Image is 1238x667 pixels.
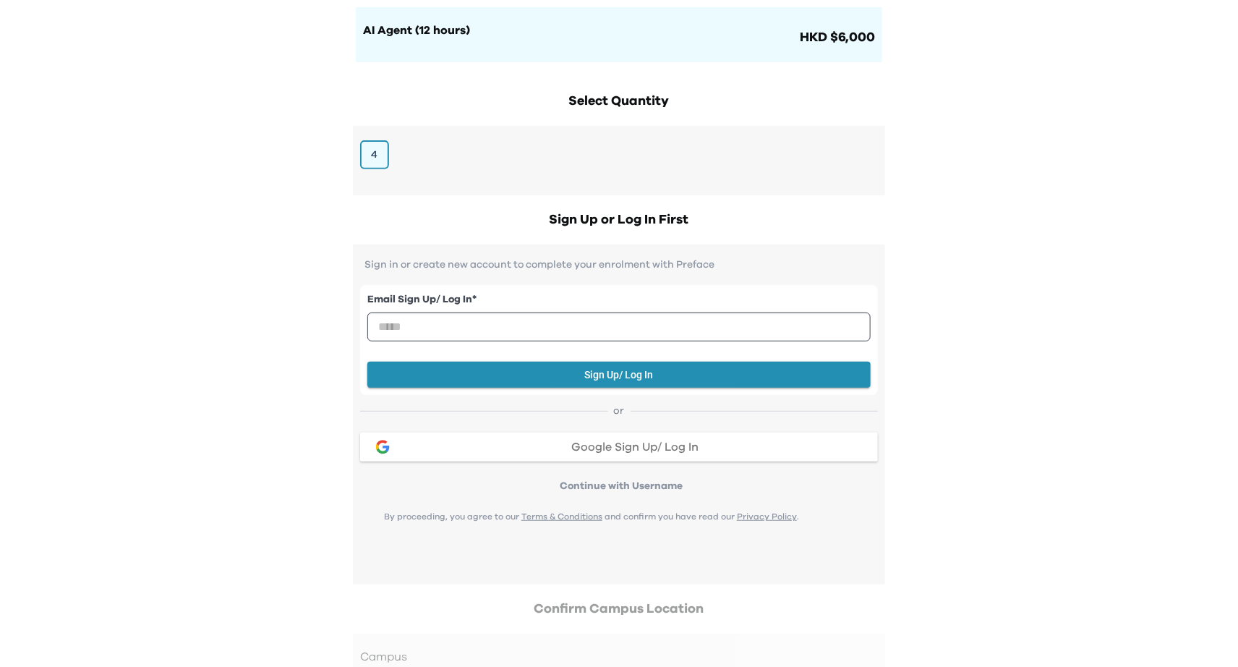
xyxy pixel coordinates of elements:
h3: Campus [360,648,878,666]
span: Google Sign Up/ Log In [572,441,699,453]
button: Sign Up/ Log In [367,362,871,388]
button: google loginGoogle Sign Up/ Log In [360,433,878,462]
button: 4 [360,140,389,169]
a: Terms & Conditions [521,512,602,521]
p: Sign in or create new account to complete your enrolment with Preface [360,259,878,271]
a: Privacy Policy [737,512,797,521]
h1: AI Agent (12 hours) [363,22,797,39]
span: HKD $6,000 [797,27,875,48]
p: By proceeding, you agree to our and confirm you have read our . [360,511,823,522]
img: google login [374,438,391,456]
label: Email Sign Up/ Log In * [367,292,871,307]
span: or [608,404,631,418]
h2: Select Quantity [353,91,885,111]
h2: Confirm Campus Location [353,599,885,619]
h2: Sign Up or Log In First [353,210,885,230]
p: Continue with Username [364,479,878,493]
